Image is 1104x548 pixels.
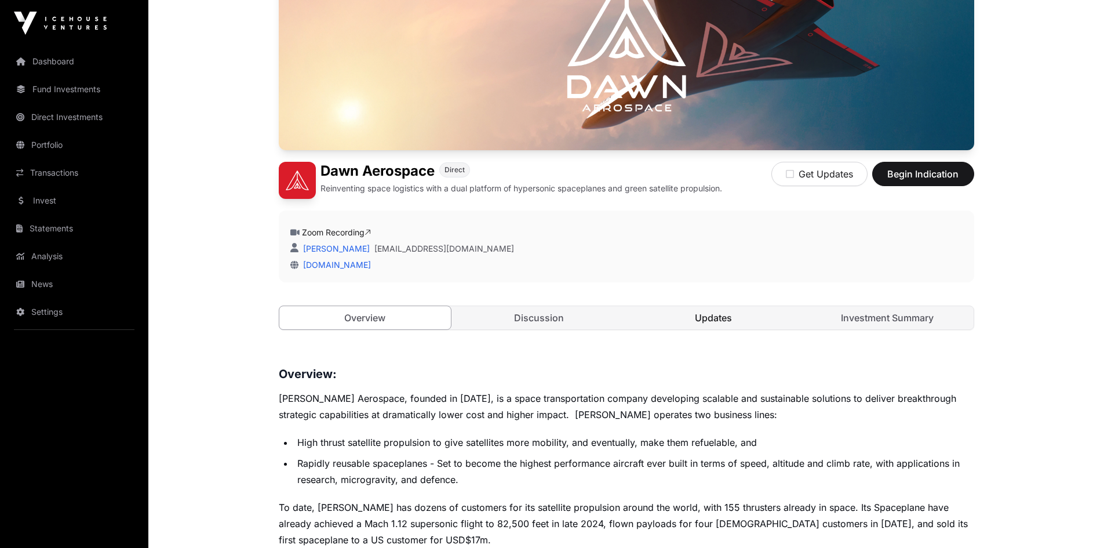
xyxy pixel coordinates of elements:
a: [DOMAIN_NAME] [298,260,371,270]
a: Investment Summary [801,306,974,329]
a: Fund Investments [9,77,139,102]
p: [PERSON_NAME] Aerospace, founded in [DATE], is a space transportation company developing scalable... [279,390,974,423]
a: Invest [9,188,139,213]
span: Direct [444,165,465,175]
a: Analysis [9,244,139,269]
button: Begin Indication [872,162,974,186]
img: Dawn Aerospace [279,162,316,199]
h1: Dawn Aerospace [320,162,435,180]
li: High thrust satellite propulsion to give satellites more mobility, and eventually, make them refu... [294,434,974,451]
iframe: Chat Widget [1046,492,1104,548]
a: Direct Investments [9,104,139,130]
a: Updates [628,306,800,329]
h3: Overview: [279,365,974,383]
span: Begin Indication [887,167,960,181]
a: Settings [9,299,139,325]
a: Transactions [9,160,139,186]
a: Overview [279,306,452,330]
nav: Tabs [279,306,974,329]
a: [EMAIL_ADDRESS][DOMAIN_NAME] [374,243,514,255]
a: Zoom Recording [302,227,371,237]
button: Get Updates [771,162,868,186]
img: Icehouse Ventures Logo [14,12,107,35]
a: News [9,271,139,297]
li: Rapidly reusable spaceplanes - Set to become the highest performance aircraft ever built in terms... [294,455,974,488]
p: Reinventing space logistics with a dual platform of hypersonic spaceplanes and green satellite pr... [320,183,722,194]
p: To date, [PERSON_NAME] has dozens of customers for its satellite propulsion around the world, wit... [279,499,974,548]
a: Portfolio [9,132,139,158]
a: Begin Indication [872,173,974,185]
a: Dashboard [9,49,139,74]
a: Statements [9,216,139,241]
a: [PERSON_NAME] [301,244,370,253]
a: Discussion [453,306,625,329]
